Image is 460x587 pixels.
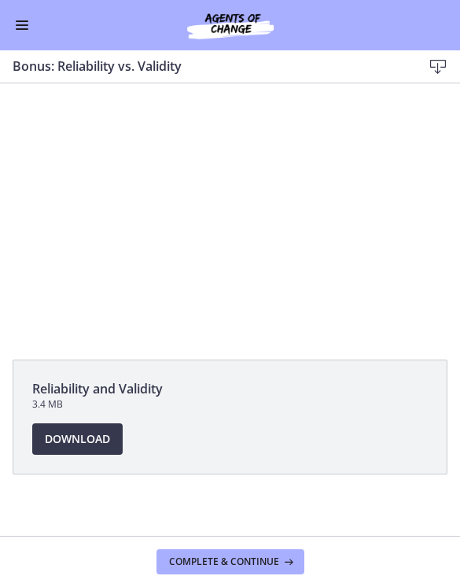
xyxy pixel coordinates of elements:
span: Download [45,430,110,449]
h3: Bonus: Reliability vs. Validity [13,57,397,76]
span: 3.4 MB [32,398,428,411]
a: Download [32,423,123,455]
span: Reliability and Validity [32,379,428,398]
span: Complete & continue [169,556,279,568]
button: Complete & continue [156,549,304,574]
img: Agents of Change [152,9,309,41]
button: Enable menu [13,16,31,35]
